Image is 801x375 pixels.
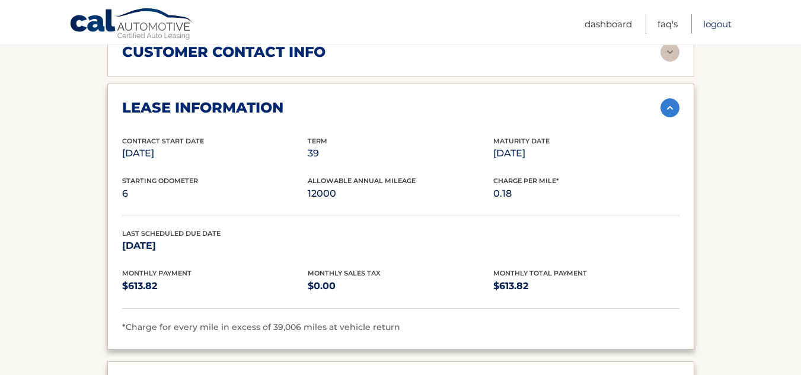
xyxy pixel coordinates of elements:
[122,185,308,202] p: 6
[122,229,221,238] span: Last Scheduled Due Date
[122,177,198,185] span: Starting Odometer
[660,98,679,117] img: accordion-active.svg
[308,185,493,202] p: 12000
[122,137,204,145] span: Contract Start Date
[585,14,632,34] a: Dashboard
[69,8,194,42] a: Cal Automotive
[308,145,493,162] p: 39
[122,99,283,117] h2: lease information
[308,269,381,277] span: Monthly Sales Tax
[493,269,587,277] span: Monthly Total Payment
[660,43,679,62] img: accordion-rest.svg
[493,185,679,202] p: 0.18
[308,177,416,185] span: Allowable Annual Mileage
[122,269,192,277] span: Monthly Payment
[493,145,679,162] p: [DATE]
[122,322,400,332] span: *Charge for every mile in excess of 39,006 miles at vehicle return
[122,145,308,162] p: [DATE]
[493,278,679,294] p: $613.82
[493,177,559,185] span: Charge Per Mile*
[493,137,550,145] span: Maturity Date
[308,137,327,145] span: Term
[703,14,732,34] a: Logout
[122,278,308,294] p: $613.82
[658,14,678,34] a: FAQ's
[308,278,493,294] p: $0.00
[122,43,325,61] h2: customer contact info
[122,238,308,254] p: [DATE]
